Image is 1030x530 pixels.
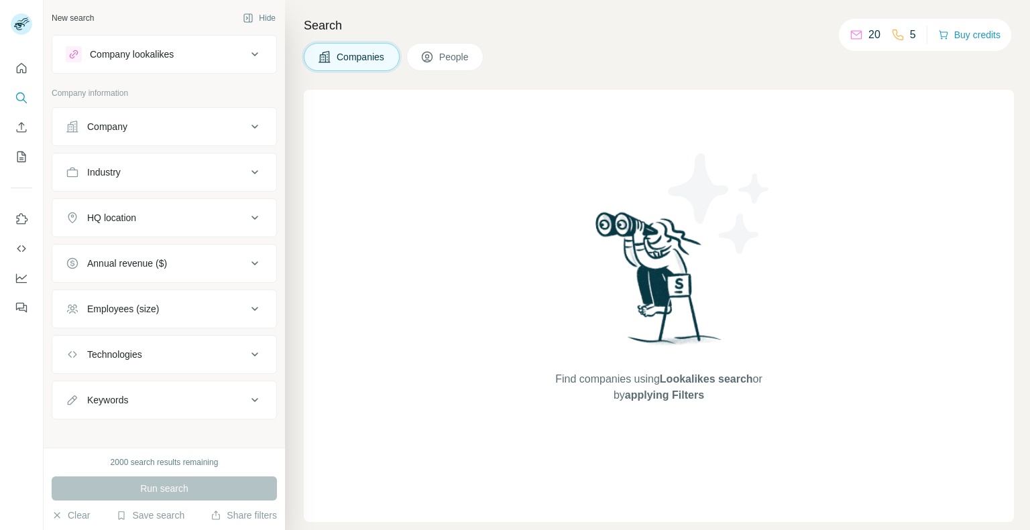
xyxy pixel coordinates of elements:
[868,27,880,43] p: 20
[551,371,766,403] span: Find companies using or by
[211,509,277,522] button: Share filters
[87,165,121,179] div: Industry
[11,295,32,320] button: Feedback
[304,16,1014,35] h4: Search
[52,509,90,522] button: Clear
[87,257,167,270] div: Annual revenue ($)
[52,384,276,416] button: Keywords
[11,115,32,139] button: Enrich CSV
[659,143,780,264] img: Surfe Illustration - Stars
[87,120,127,133] div: Company
[910,27,916,43] p: 5
[87,302,159,316] div: Employees (size)
[11,207,32,231] button: Use Surfe on LinkedIn
[337,50,386,64] span: Companies
[52,111,276,143] button: Company
[625,389,704,401] span: applying Filters
[11,86,32,110] button: Search
[52,38,276,70] button: Company lookalikes
[52,156,276,188] button: Industry
[11,145,32,169] button: My lists
[938,25,1000,44] button: Buy credits
[52,247,276,279] button: Annual revenue ($)
[11,56,32,80] button: Quick start
[660,373,753,385] span: Lookalikes search
[87,348,142,361] div: Technologies
[87,393,128,407] div: Keywords
[589,208,729,358] img: Surfe Illustration - Woman searching with binoculars
[52,202,276,234] button: HQ location
[90,48,174,61] div: Company lookalikes
[116,509,184,522] button: Save search
[233,8,285,28] button: Hide
[11,266,32,290] button: Dashboard
[439,50,470,64] span: People
[52,87,277,99] p: Company information
[52,12,94,24] div: New search
[52,293,276,325] button: Employees (size)
[52,338,276,371] button: Technologies
[111,456,219,468] div: 2000 search results remaining
[87,211,136,224] div: HQ location
[11,237,32,261] button: Use Surfe API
